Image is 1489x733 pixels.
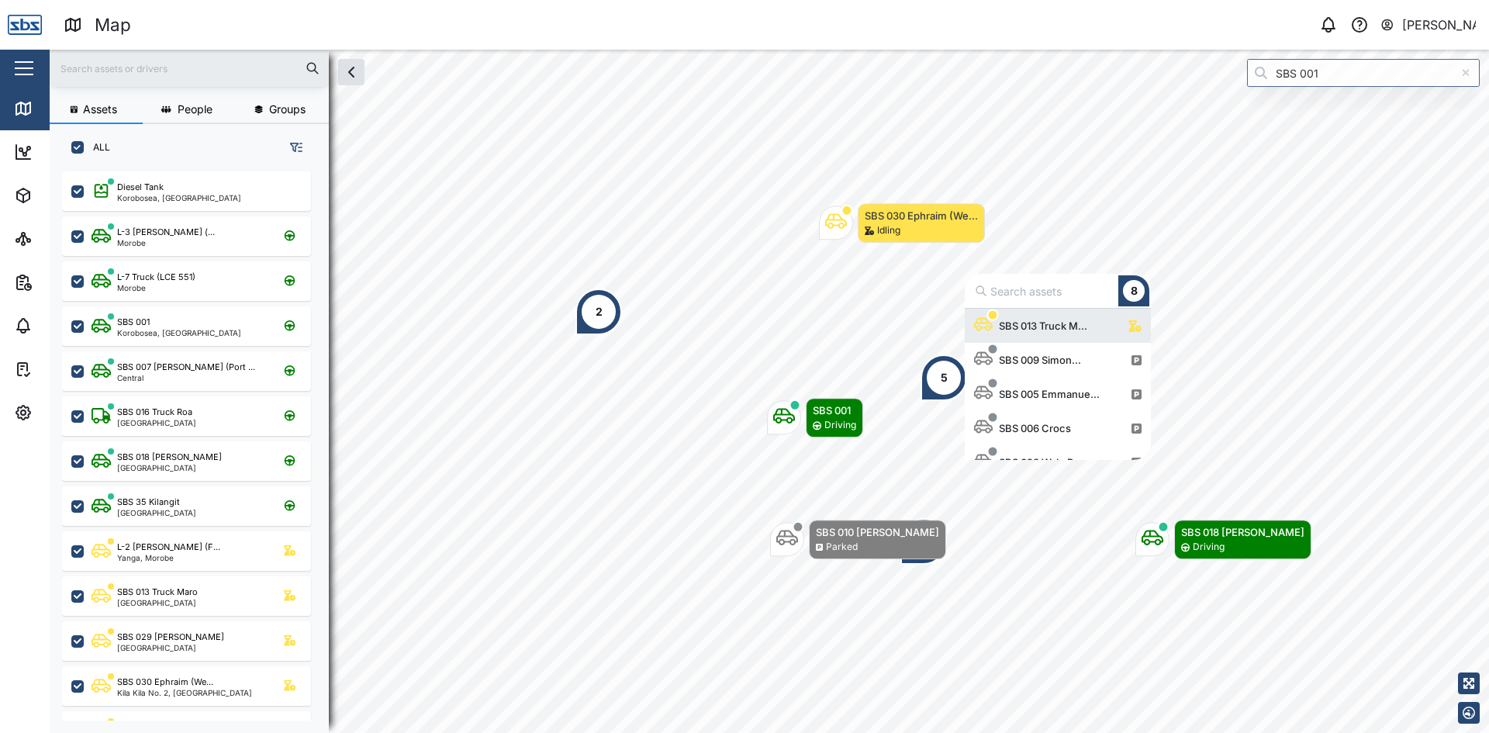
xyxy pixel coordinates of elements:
[117,374,255,382] div: Central
[83,104,117,115] span: Assets
[84,141,110,154] label: ALL
[117,464,222,472] div: [GEOGRAPHIC_DATA]
[117,644,224,652] div: [GEOGRAPHIC_DATA]
[1380,14,1477,36] button: [PERSON_NAME]
[596,303,603,320] div: 2
[117,361,255,374] div: SBS 007 [PERSON_NAME] (Port ...
[269,104,306,115] span: Groups
[865,208,978,223] div: SBS 030 Ephraim (We...
[62,166,328,721] div: grid
[993,352,1087,368] div: SBS 009 Simon...
[993,455,1095,470] div: SBS 023 Walo Po...
[117,181,164,194] div: Diesel Tank
[40,143,110,161] div: Dashboard
[816,524,939,540] div: SBS 010 [PERSON_NAME]
[40,361,83,378] div: Tasks
[117,689,252,697] div: Kila Kila No. 2, [GEOGRAPHIC_DATA]
[117,599,198,607] div: [GEOGRAPHIC_DATA]
[117,496,180,509] div: SBS 35 Kilangit
[1131,282,1138,299] div: 8
[767,398,863,437] div: Map marker
[1135,520,1311,559] div: Map marker
[819,203,985,243] div: Map marker
[95,12,131,39] div: Map
[117,451,222,464] div: SBS 018 [PERSON_NAME]
[993,318,1093,334] div: SBS 013 Truck M...
[824,418,856,433] div: Driving
[8,8,42,42] img: Main Logo
[965,309,1151,460] div: grid
[117,509,196,517] div: [GEOGRAPHIC_DATA]
[1193,540,1225,555] div: Driving
[117,226,215,239] div: L-3 [PERSON_NAME] (...
[40,187,88,204] div: Assets
[40,317,88,334] div: Alarms
[1402,16,1477,35] div: [PERSON_NAME]
[826,540,858,555] div: Parked
[117,676,213,689] div: SBS 030 Ephraim (We...
[40,230,78,247] div: Sites
[921,354,967,401] div: Map marker
[50,50,1489,733] canvas: Map
[972,277,1151,305] input: Search assets
[877,223,900,238] div: Idling
[117,419,196,427] div: [GEOGRAPHIC_DATA]
[117,541,220,554] div: L-2 [PERSON_NAME] (F...
[1181,524,1304,540] div: SBS 018 [PERSON_NAME]
[1247,59,1480,87] input: Search by People, Asset, Geozone or Place
[117,586,198,599] div: SBS 013 Truck Maro
[900,518,947,565] div: Map marker
[941,369,948,386] div: 5
[575,289,622,335] div: Map marker
[117,194,241,202] div: Korobosea, [GEOGRAPHIC_DATA]
[40,404,95,421] div: Settings
[993,420,1077,436] div: SBS 006 Crocs
[117,284,195,292] div: Morobe
[993,386,1106,402] div: SBS 005 Emmanue...
[117,631,224,644] div: SBS 029 [PERSON_NAME]
[770,520,946,559] div: Map marker
[965,274,1151,460] div: Map marker
[117,554,220,562] div: Yanga, Morobe
[40,100,75,117] div: Map
[117,271,195,284] div: L-7 Truck (LCE 551)
[813,403,856,418] div: SBS 001
[40,274,93,291] div: Reports
[117,316,150,329] div: SBS 001
[117,239,215,247] div: Morobe
[117,329,241,337] div: Korobosea, [GEOGRAPHIC_DATA]
[59,57,320,80] input: Search assets or drivers
[117,406,192,419] div: SBS 016 Truck Roa
[178,104,212,115] span: People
